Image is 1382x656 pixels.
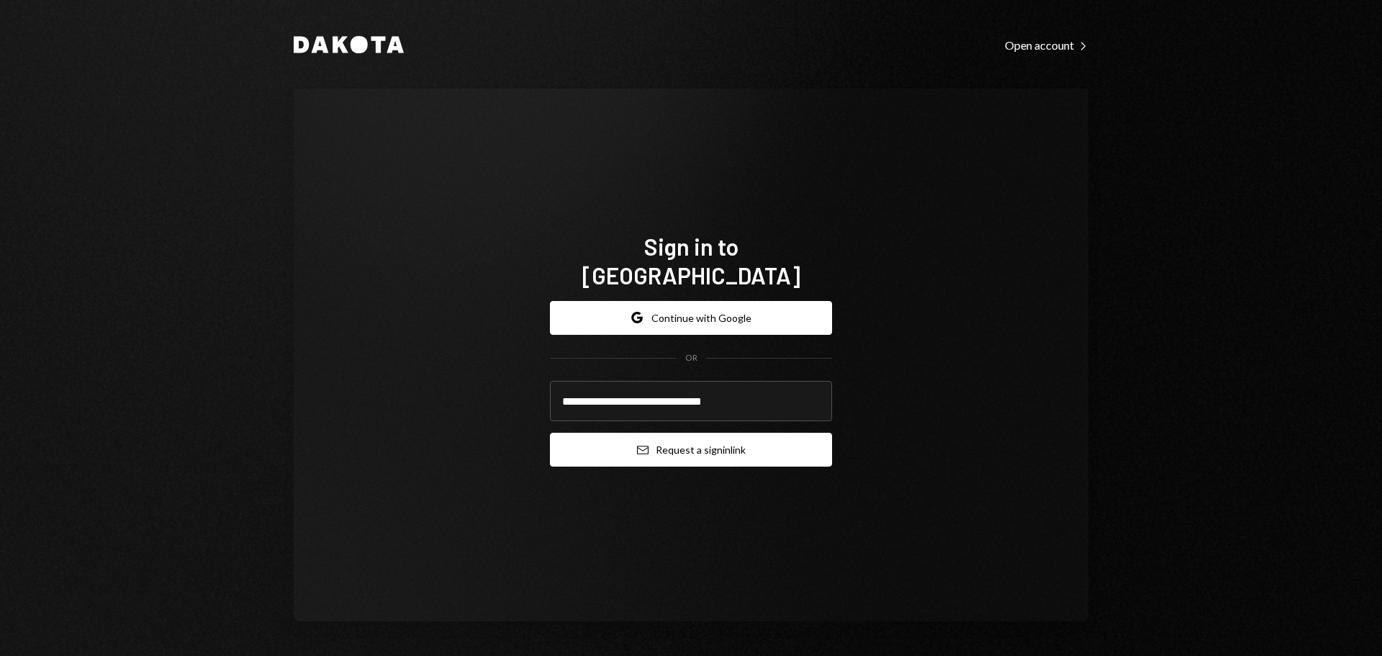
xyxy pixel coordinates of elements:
button: Request a signinlink [550,433,832,467]
h1: Sign in to [GEOGRAPHIC_DATA] [550,232,832,289]
div: Open account [1005,38,1088,53]
a: Open account [1005,37,1088,53]
div: OR [685,352,697,364]
button: Continue with Google [550,301,832,335]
